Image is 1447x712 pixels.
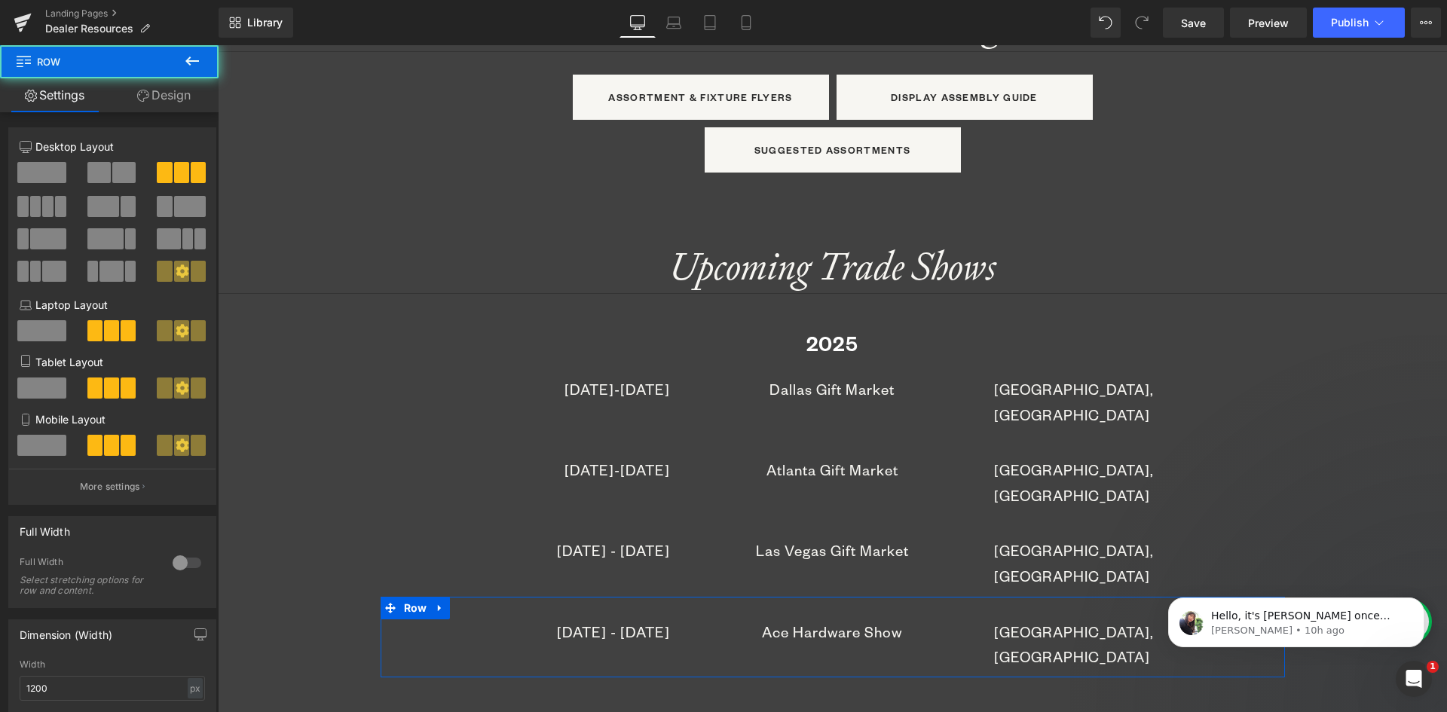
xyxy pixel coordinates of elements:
[80,480,140,494] p: More settings
[728,8,764,38] a: Mobile
[776,332,1055,382] p: [GEOGRAPHIC_DATA], [GEOGRAPHIC_DATA]
[182,552,213,574] span: Row
[20,620,112,641] div: Dimension (Width)
[619,8,656,38] a: Desktop
[619,29,875,75] a: Display Assembly Guide
[390,46,574,58] span: Assortment & Fixture Flyers
[45,8,219,20] a: Landing Pages
[1248,15,1289,31] span: Preview
[213,552,232,574] a: Expand / Collapse
[673,46,820,58] span: Display Assembly Guide
[9,469,216,504] button: More settings
[1091,8,1121,38] button: Undo
[1230,8,1307,38] a: Preview
[20,517,70,538] div: Full Width
[20,297,205,313] p: Laptop Layout
[20,411,205,427] p: Mobile Layout
[1146,566,1447,671] iframe: Intercom notifications message
[776,574,1055,625] p: [GEOGRAPHIC_DATA], [GEOGRAPHIC_DATA]
[20,556,158,572] div: Full Width
[776,493,1055,543] p: [GEOGRAPHIC_DATA], [GEOGRAPHIC_DATA]
[20,659,205,670] div: Width
[1127,8,1157,38] button: Redo
[475,493,754,518] p: Las Vegas Gift Market
[776,412,1055,463] p: [GEOGRAPHIC_DATA], [GEOGRAPHIC_DATA]
[1331,17,1369,29] span: Publish
[475,332,754,357] p: Dallas Gift Market
[451,197,779,246] i: Upcoming Trade Shows
[45,23,133,35] span: Dealer Resources
[692,8,728,38] a: Tablet
[174,493,453,518] p: [DATE] - [DATE]
[487,82,743,127] a: Suggested Assortments
[1427,661,1439,673] span: 1
[20,139,205,154] p: Desktop Layout
[1181,15,1206,31] span: Save
[20,354,205,370] p: Tablet Layout
[1313,8,1405,38] button: Publish
[656,8,692,38] a: Laptop
[20,676,205,701] input: auto
[174,574,453,600] p: [DATE] - [DATE]
[475,412,754,438] p: Atlanta Gift Market
[475,574,754,600] p: Ace Hardware Show
[355,29,611,75] a: Assortment & Fixture Flyers
[174,412,453,438] p: [DATE]-[DATE]
[1411,8,1441,38] button: More
[20,575,155,596] div: Select stretching options for row and content.
[537,99,693,111] span: Suggested Assortments
[109,78,219,112] a: Design
[247,16,283,29] span: Library
[219,8,293,38] a: New Library
[1396,661,1432,697] iframe: Intercom live chat
[15,45,166,78] span: Row
[174,332,453,357] p: [DATE]-[DATE]
[188,678,203,698] div: px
